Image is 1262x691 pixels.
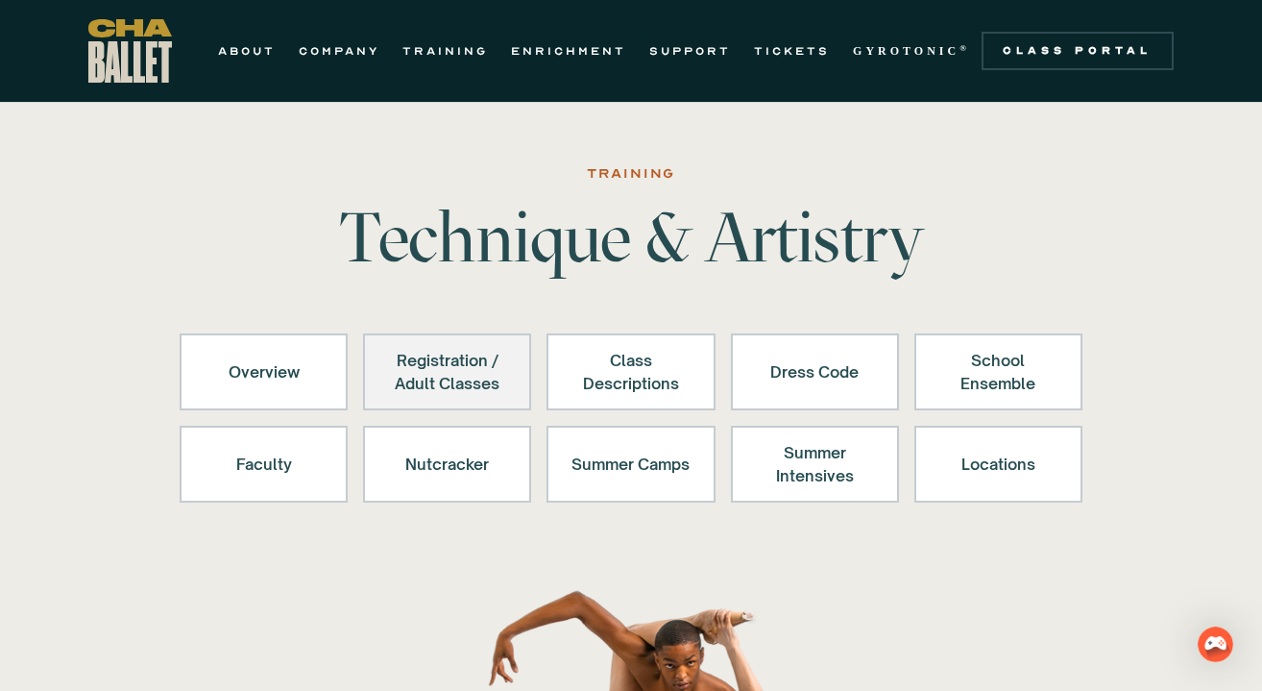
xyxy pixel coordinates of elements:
[180,426,348,503] a: Faculty
[299,39,379,62] a: COMPANY
[205,349,323,395] div: Overview
[402,39,488,62] a: TRAINING
[511,39,626,62] a: ENRICHMENT
[756,349,874,395] div: Dress Code
[853,39,970,62] a: GYROTONIC®
[731,333,899,410] a: Dress Code
[571,441,690,487] div: Summer Camps
[587,162,675,185] div: Training
[180,333,348,410] a: Overview
[853,44,959,58] strong: GYROTONIC
[218,39,276,62] a: ABOUT
[546,333,715,410] a: Class Descriptions
[754,39,830,62] a: TICKETS
[939,349,1057,395] div: School Ensemble
[388,441,506,487] div: Nutcracker
[914,426,1082,503] a: Locations
[939,441,1057,487] div: Locations
[993,43,1162,59] div: Class Portal
[388,349,506,395] div: Registration / Adult Classes
[731,426,899,503] a: Summer Intensives
[546,426,715,503] a: Summer Camps
[363,426,531,503] a: Nutcracker
[363,333,531,410] a: Registration /Adult Classes
[331,203,931,272] h1: Technique & Artistry
[649,39,731,62] a: SUPPORT
[982,32,1174,70] a: Class Portal
[914,333,1082,410] a: School Ensemble
[756,441,874,487] div: Summer Intensives
[205,441,323,487] div: Faculty
[571,349,690,395] div: Class Descriptions
[88,19,172,83] a: home
[959,43,970,53] sup: ®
